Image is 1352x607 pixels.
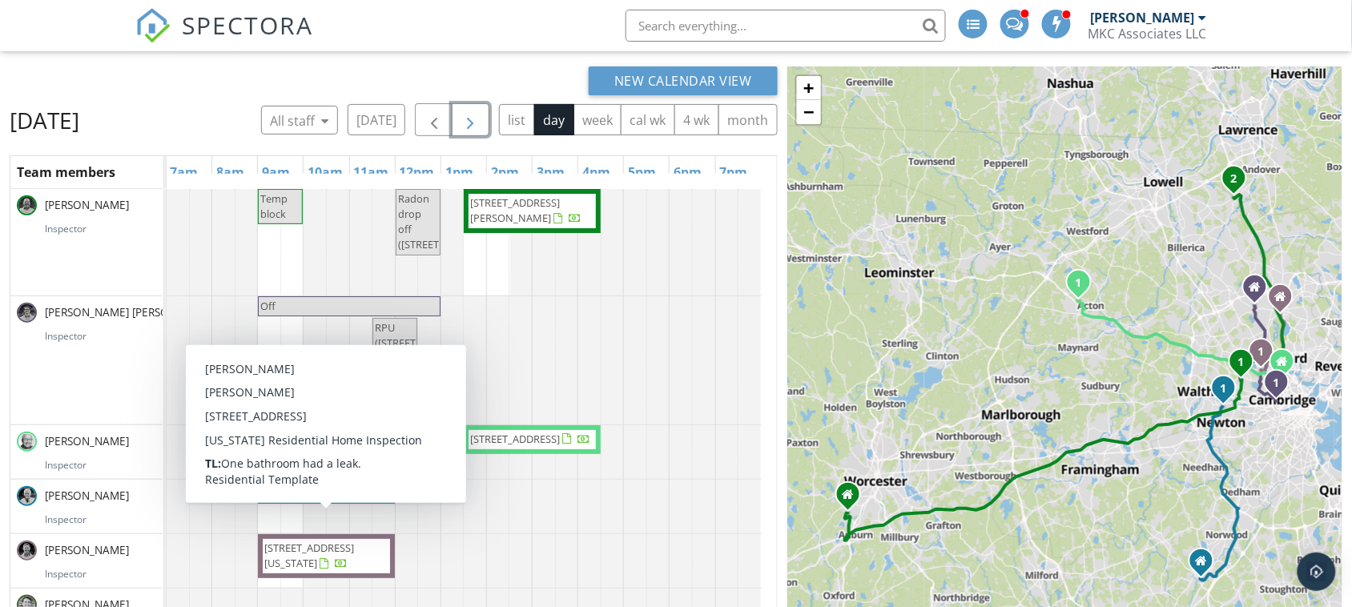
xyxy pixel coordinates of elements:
[261,191,288,221] span: Temp block
[17,486,37,506] img: rob_head_bw.jpg
[304,159,347,185] a: 10am
[10,104,79,136] h2: [DATE]
[135,8,171,43] img: The Best Home Inspection Software - Spectora
[1234,178,1244,187] div: 47 Jill's Way 47, Tewksbury, MA 01876
[261,106,338,135] button: All staff
[261,299,276,313] span: Off
[670,159,706,185] a: 6pm
[589,66,778,95] button: New Calendar View
[797,100,821,124] a: Zoom out
[626,10,946,42] input: Search everything...
[452,103,489,136] button: Next day
[265,541,355,570] span: [STREET_ADDRESS][US_STATE]
[1298,553,1336,591] div: Open Intercom Messenger
[471,195,561,225] span: [STREET_ADDRESS][PERSON_NAME]
[42,542,132,558] span: [PERSON_NAME]
[17,541,37,561] img: jack_head_bw.jpg
[17,163,115,181] span: Team members
[1255,287,1265,296] div: 9 Church St., Woburn MA 01801
[797,76,821,100] a: Zoom in
[1274,378,1280,389] i: 1
[396,159,439,185] a: 12pm
[1277,382,1286,392] div: 185 Putnam Ave 185, Cambridge, MA 02139
[167,159,203,185] a: 7am
[534,104,574,135] button: day
[376,320,469,365] span: RPU ([STREET_ADDRESS][PERSON_NAME])
[415,103,453,136] button: Previous day
[1090,10,1194,26] div: [PERSON_NAME]
[624,159,660,185] a: 5pm
[399,191,495,252] span: Radon drop off ([STREET_ADDRESS])
[441,159,477,185] a: 1pm
[212,159,248,185] a: 8am
[1261,351,1271,360] div: 147 Massachusetts Ave, Arlington, MA 02474
[45,513,156,527] div: Inspector
[1258,347,1265,358] i: 1
[42,488,132,504] span: [PERSON_NAME]
[1079,282,1088,291] div: 27 Lincoln Dr, Acton, MA 01720
[45,567,156,581] div: Inspector
[621,104,675,135] button: cal wk
[45,458,156,472] div: Inspector
[42,197,132,213] span: [PERSON_NAME]
[263,484,352,498] span: [STREET_ADDRESS]
[578,159,614,185] a: 4pm
[1221,384,1227,395] i: 1
[718,104,778,135] button: month
[350,159,393,185] a: 11am
[533,159,569,185] a: 3pm
[471,432,561,446] span: [STREET_ADDRESS]
[573,104,622,135] button: week
[1076,278,1082,289] i: 1
[17,195,37,215] img: tom_head_bw.jpg
[487,159,523,185] a: 2pm
[499,104,535,135] button: list
[1238,357,1245,368] i: 1
[135,22,313,55] a: SPECTORA
[261,428,295,442] span: T Block
[716,159,752,185] a: 7pm
[182,8,313,42] span: SPECTORA
[1201,561,1211,570] div: 87 Lake Ave, Walpole MA 02081
[270,111,328,131] div: All staff
[1282,361,1292,371] div: 56 Albion St., Somerville MA 02143
[674,104,719,135] button: 4 wk
[1224,388,1233,397] div: 510 Watertown St B, Newtonville, MA 02460
[1241,361,1251,371] div: 315 Waverley St, Belmont, MA 02478
[1088,26,1206,42] div: MKC Associates LLC
[17,303,37,323] img: miner_head_bw.jpg
[1281,296,1290,306] div: 148 Marble St. #405, Stoneham MA 02180
[258,159,294,185] a: 9am
[348,104,406,135] button: [DATE]
[42,433,132,449] span: [PERSON_NAME]
[45,329,156,344] div: Inspector
[45,222,156,236] div: Inspector
[42,304,219,320] span: [PERSON_NAME] [PERSON_NAME]
[848,494,858,504] div: 16 Old Colony Rd., Auburn Massachusetts 01501
[17,432,37,452] img: jack_mason_home_inspector.jpg
[1231,174,1237,185] i: 2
